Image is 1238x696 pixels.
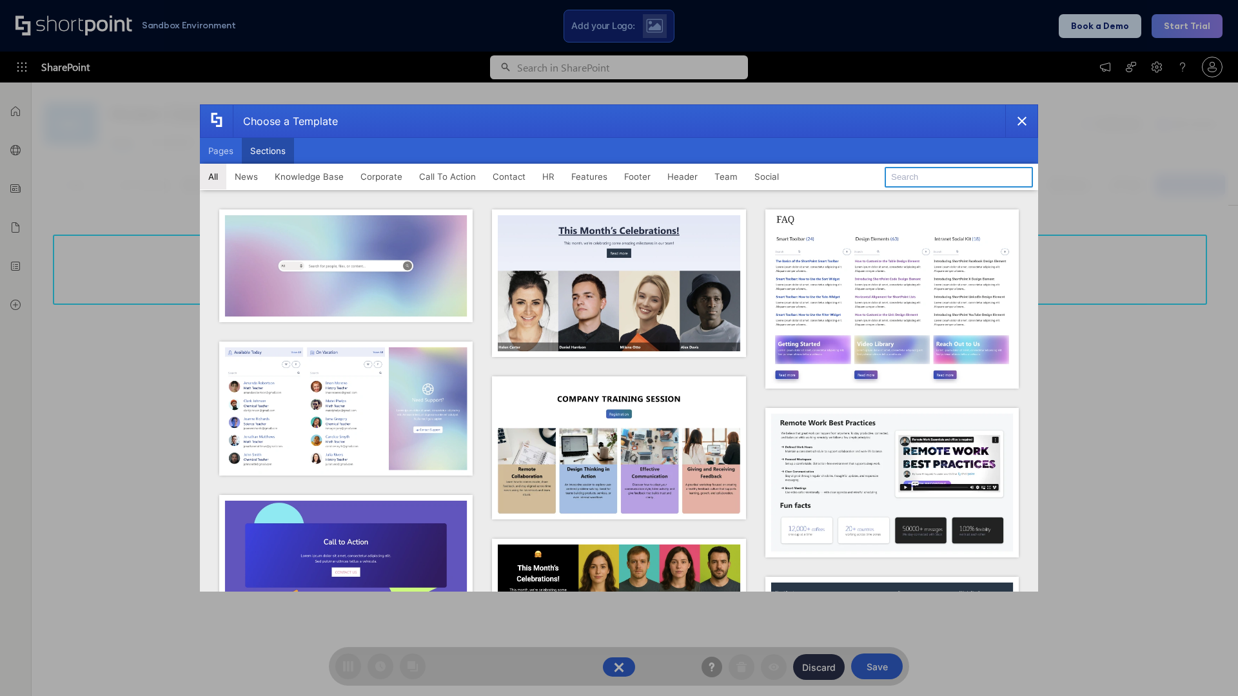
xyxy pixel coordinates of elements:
[659,164,706,189] button: Header
[200,104,1038,592] div: template selector
[1006,546,1238,696] iframe: Chat Widget
[616,164,659,189] button: Footer
[352,164,411,189] button: Corporate
[200,164,226,189] button: All
[242,138,294,164] button: Sections
[484,164,534,189] button: Contact
[885,167,1033,188] input: Search
[411,164,484,189] button: Call To Action
[200,138,242,164] button: Pages
[746,164,787,189] button: Social
[226,164,266,189] button: News
[233,105,338,137] div: Choose a Template
[266,164,352,189] button: Knowledge Base
[706,164,746,189] button: Team
[534,164,563,189] button: HR
[563,164,616,189] button: Features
